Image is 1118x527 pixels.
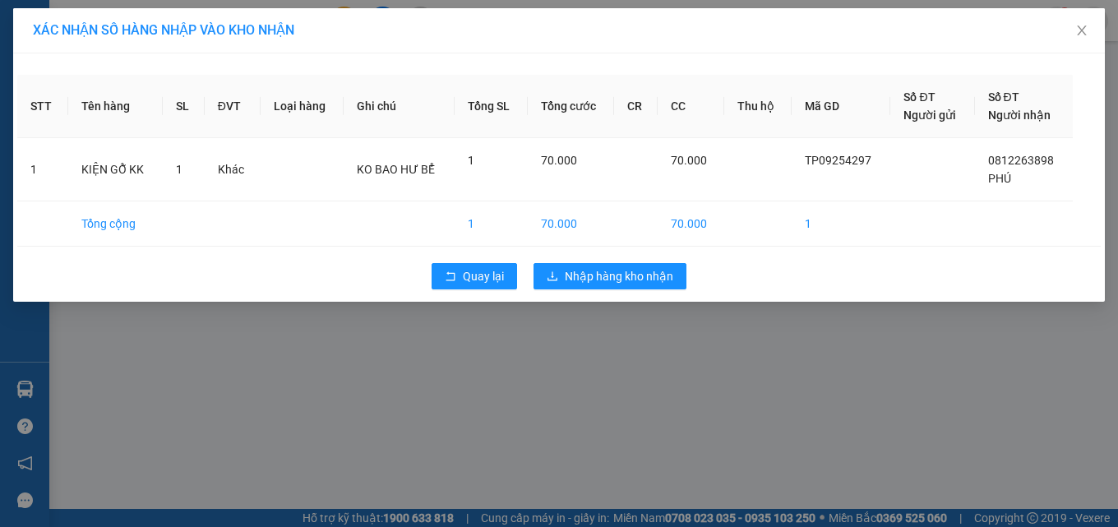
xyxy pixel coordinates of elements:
[903,90,935,104] span: Số ĐT
[205,75,261,138] th: ĐVT
[903,109,956,122] span: Người gửi
[455,75,527,138] th: Tổng SL
[528,75,614,138] th: Tổng cước
[805,154,871,167] span: TP09254297
[344,75,455,138] th: Ghi chú
[724,75,792,138] th: Thu hộ
[658,75,724,138] th: CC
[528,201,614,247] td: 70.000
[1059,8,1105,54] button: Close
[988,154,1054,167] span: 0812263898
[541,154,577,167] span: 70.000
[658,201,724,247] td: 70.000
[68,75,163,138] th: Tên hàng
[468,154,474,167] span: 1
[163,75,205,138] th: SL
[988,90,1019,104] span: Số ĐT
[671,154,707,167] span: 70.000
[17,75,68,138] th: STT
[565,267,673,285] span: Nhập hàng kho nhận
[176,163,182,176] span: 1
[792,201,890,247] td: 1
[988,172,1011,185] span: PHÚ
[455,201,527,247] td: 1
[445,270,456,284] span: rollback
[432,263,517,289] button: rollbackQuay lại
[261,75,344,138] th: Loại hàng
[68,201,163,247] td: Tổng cộng
[68,138,163,201] td: KIỆN GỖ KK
[205,138,261,201] td: Khác
[547,270,558,284] span: download
[614,75,658,138] th: CR
[988,109,1051,122] span: Người nhận
[463,267,504,285] span: Quay lại
[33,22,294,38] span: XÁC NHẬN SỐ HÀNG NHẬP VÀO KHO NHẬN
[534,263,686,289] button: downloadNhập hàng kho nhận
[792,75,890,138] th: Mã GD
[17,138,68,201] td: 1
[1075,24,1088,37] span: close
[357,163,435,176] span: KO BAO HƯ BỂ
